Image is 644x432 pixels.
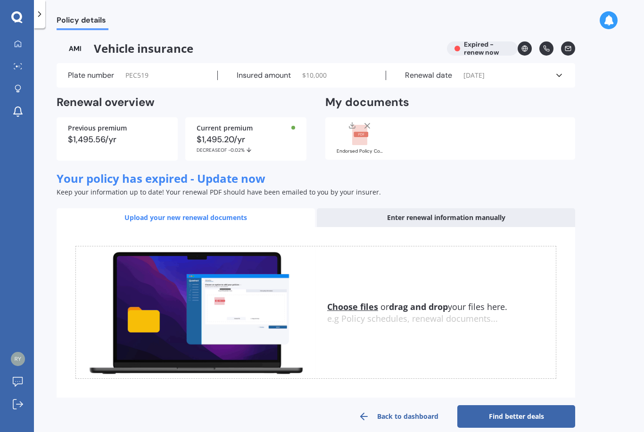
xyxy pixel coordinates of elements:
[463,71,485,80] span: [DATE]
[457,405,575,428] a: Find better deals
[197,147,228,153] span: DECREASE OF
[325,95,409,110] h2: My documents
[57,187,381,196] span: Keep your information up to date! Your renewal PDF should have been emailed to you by your insurer.
[237,71,291,80] label: Insured amount
[197,135,295,153] div: $1,495.20/yr
[68,71,114,80] label: Plate number
[197,125,295,131] div: Current premium
[57,41,94,56] img: AMI-text-1.webp
[405,71,452,80] label: Renewal date
[228,147,245,153] span: -0.02%
[57,41,439,56] span: Vehicle insurance
[337,149,384,154] div: Endorsed Policy Correspondence - M0018020651.pdf
[327,314,556,324] div: e.g Policy schedules, renewal documents...
[57,171,265,186] span: Your policy has expired - Update now
[57,16,108,28] span: Policy details
[68,135,166,144] div: $1,495.56/yr
[11,352,25,366] img: 92e7ae3634bc54e774ee79b7da457985
[389,301,448,312] b: drag and drop
[125,71,149,80] span: PEC519
[57,208,315,227] div: Upload your new renewal documents
[327,301,507,312] span: or your files here.
[327,301,378,312] u: Choose files
[76,246,316,379] img: upload.de96410c8ce839c3fdd5.gif
[339,405,457,428] a: Back to dashboard
[317,208,575,227] div: Enter renewal information manually
[57,95,306,110] h2: Renewal overview
[302,71,327,80] span: $ 10,000
[68,125,166,131] div: Previous premium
